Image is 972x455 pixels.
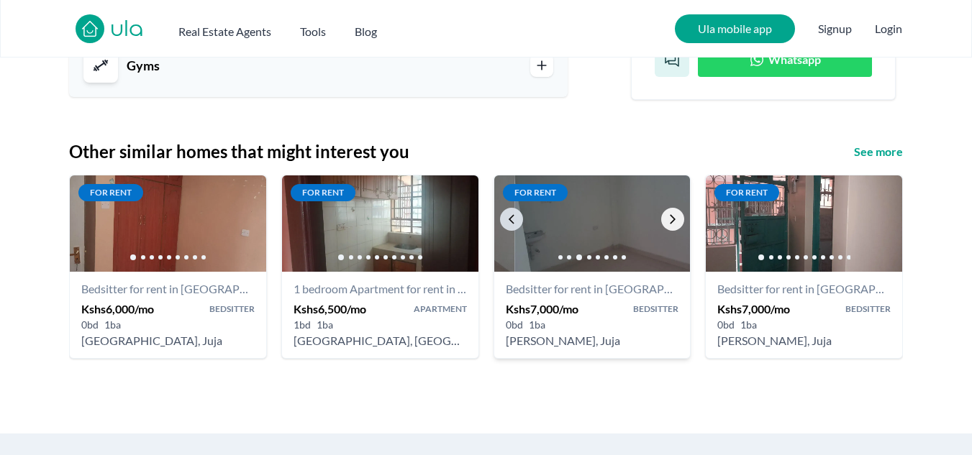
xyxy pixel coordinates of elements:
[294,280,467,298] h4: 1 bedroom Apartment for rent in Juja - Kshs 6,500/mo - Tulivu Suites, Juja, Kenya, Kiambu County
[300,23,326,40] h2: Tools
[81,300,154,318] h5: Kshs 6,000 /mo
[500,208,523,231] a: Go to the previous property image
[875,20,902,37] button: Login
[854,143,903,160] a: See more
[294,318,311,332] h6: 1 bd
[717,280,891,298] h4: Bedsitter for rent in Juja - Kshs 7,000/mo - Ruth Collections, Juja, Kenya, Kiambu County
[506,318,523,332] h6: 0 bd
[717,300,790,318] h5: Kshs 7,000 /mo
[506,280,679,298] h4: Bedsitter for rent in Juja - Kshs 7,000/mo - Juja Duka La vioo- Crystal GlassMart, Juja, Kenya, K...
[69,140,409,163] h2: Other similar homes that might interest you
[178,17,271,40] button: Real Estate Agents
[818,14,852,43] span: Signup
[291,184,355,201] span: For rent
[282,175,478,272] img: 1 bedroom Apartment for rent - Kshs 6,500/mo - in Juja close to Tulivu Suites, Juja, Kenya, Kiamb...
[414,303,467,315] h5: Apartment
[81,332,255,349] h5: Bedsitter for rent in Juja - Kshs 6,000/mo - Mama Ruth fashion, Juja, Kenya, Kiambu County
[740,318,757,332] h6: 1 ba
[675,14,795,43] a: Ula mobile app
[355,17,377,40] a: Blog
[81,280,255,298] h4: Bedsitter for rent in Juja - Kshs 6,000/mo - Mama Ruth fashion, Juja, Kenya, Kiambu County
[494,272,691,358] a: Bedsitter for rent in [GEOGRAPHIC_DATA] - Kshs 7,000/mo - [PERSON_NAME] La vioo- Crystal GlassMar...
[294,300,366,318] h5: Kshs 6,500 /mo
[717,332,891,349] h5: Bedsitter for rent in Juja - Kshs 7,000/mo - Ruth Collections, Juja, Kenya, Kiambu County
[717,318,735,332] h6: 0 bd
[661,208,684,231] a: Go to the next property image
[178,17,406,40] nav: Main
[714,184,779,201] span: For rent
[506,332,679,349] h5: Bedsitter for rent in Juja - Kshs 7,000/mo - Juja Duka La vioo- Crystal GlassMart, Juja, Kenya, K...
[282,272,478,358] a: 1 bedroom Apartment for rent in [GEOGRAPHIC_DATA] - Kshs 6,500/mo - [GEOGRAPHIC_DATA], [GEOGRAPHI...
[514,175,711,272] img: Bedsitter for rent - Kshs 7,000/mo - in Juja Juja Duka La vioo- Crystal GlassMart, Juja, Kenya, K...
[294,332,467,349] h5: 1 bedroom Apartment for rent in Juja - Kshs 6,500/mo - Tulivu Suites, Juja, Kenya, Kiambu County
[110,17,144,43] a: ula
[178,23,271,40] h2: Real Estate Agents
[104,318,121,332] h6: 1 ba
[83,48,553,83] a: Gyms
[127,55,160,75] span: Gyms
[127,55,160,75] h3: Nearby Gyms around Bedsitter for rent in Juja, Kiambu County county
[706,175,902,272] img: Bedsitter for rent - Kshs 7,000/mo - in Juja near Ruth Collections, Juja, Kenya, Kiambu County - ...
[317,318,333,332] h6: 1 ba
[506,300,578,318] h5: Kshs 7,000 /mo
[70,175,266,272] img: Bedsitter for rent - Kshs 6,000/mo - in Juja close to Mama Ruth fashion, Juja, Kenya, Kiambu Coun...
[300,17,326,40] button: Tools
[698,42,872,77] a: Whatsapp
[70,272,266,358] a: Bedsitter for rent in [GEOGRAPHIC_DATA] - Kshs 6,000/mo - Mama [PERSON_NAME] fashion, [GEOGRAPHIC...
[633,303,678,315] h5: Bedsitter
[706,272,902,358] a: Bedsitter for rent in [GEOGRAPHIC_DATA] - Kshs 7,000/mo - [PERSON_NAME] Collections, [GEOGRAPHIC_...
[355,23,377,40] h2: Blog
[78,184,143,201] span: For rent
[503,184,568,201] span: For rent
[209,303,255,315] h5: Bedsitter
[81,318,99,332] h6: 0 bd
[529,318,545,332] h6: 1 ba
[845,303,891,315] h5: Bedsitter
[768,51,821,68] span: Whatsapp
